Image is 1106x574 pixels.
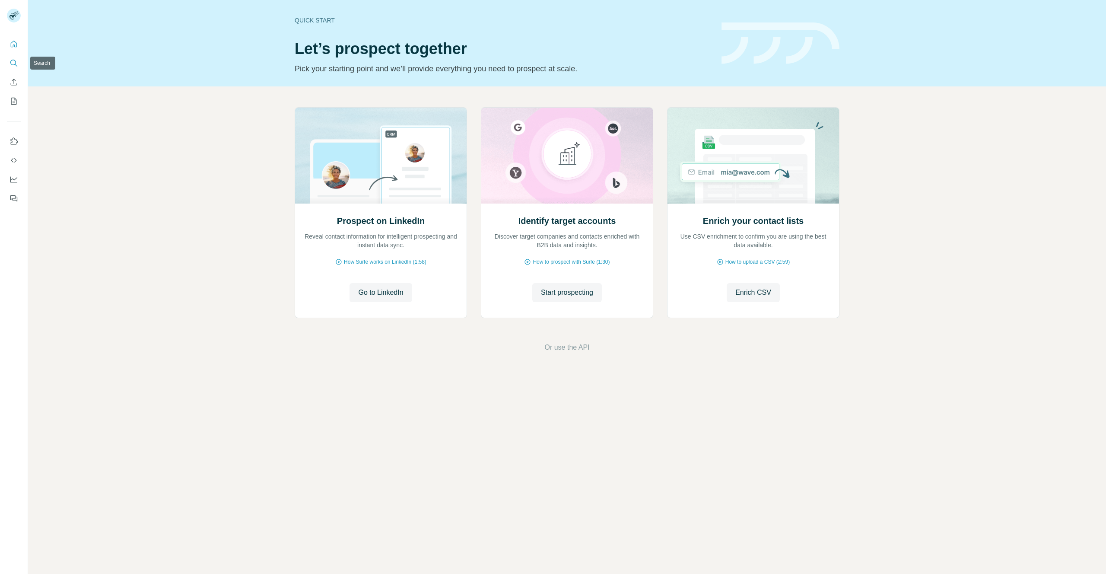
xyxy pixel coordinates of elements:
h2: Identify target accounts [518,215,616,227]
button: Or use the API [544,342,589,353]
h2: Enrich your contact lists [703,215,804,227]
span: How Surfe works on LinkedIn (1:58) [344,258,426,266]
button: Go to LinkedIn [350,283,412,302]
button: Feedback [7,191,21,206]
button: Use Surfe on LinkedIn [7,134,21,149]
span: Start prospecting [541,287,593,298]
button: Quick start [7,36,21,52]
p: Pick your starting point and we’ll provide everything you need to prospect at scale. [295,63,711,75]
p: Use CSV enrichment to confirm you are using the best data available. [676,232,830,249]
span: Go to LinkedIn [358,287,403,298]
button: Start prospecting [532,283,602,302]
span: Enrich CSV [735,287,771,298]
p: Reveal contact information for intelligent prospecting and instant data sync. [304,232,458,249]
button: Search [7,55,21,71]
button: Dashboard [7,172,21,187]
button: Use Surfe API [7,153,21,168]
div: Quick start [295,16,711,25]
span: How to prospect with Surfe (1:30) [533,258,610,266]
button: Enrich CSV [727,283,780,302]
img: Enrich your contact lists [667,108,839,204]
img: banner [721,22,839,64]
button: Enrich CSV [7,74,21,90]
img: Prospect on LinkedIn [295,108,467,204]
h1: Let’s prospect together [295,40,711,57]
p: Discover target companies and contacts enriched with B2B data and insights. [490,232,644,249]
img: Identify target accounts [481,108,653,204]
span: How to upload a CSV (2:59) [725,258,790,266]
h2: Prospect on LinkedIn [337,215,425,227]
button: My lists [7,93,21,109]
